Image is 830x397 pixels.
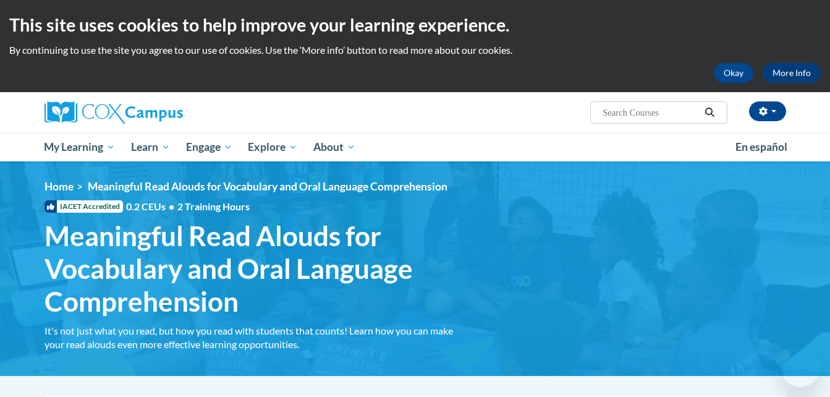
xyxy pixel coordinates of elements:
span: My Learning [44,140,115,155]
span: • [169,200,174,212]
iframe: Button to launch messaging window [781,348,820,387]
a: My Learning [36,133,124,161]
h2: This site uses cookies to help improve your learning experience. [9,12,821,37]
a: More Info [763,63,821,83]
p: By continuing to use the site you agree to our use of cookies. Use the ‘More info’ button to read... [9,43,821,57]
div: Main menu [26,133,805,161]
span: 2 Training Hours [177,200,250,212]
a: En español [727,134,795,160]
button: Search [700,105,719,120]
img: Cox Campus [44,101,183,124]
span: IACET Accredited [44,200,123,213]
span: Learn [131,140,170,155]
span: Meaningful Read Alouds for Vocabulary and Oral Language Comprehension [44,220,471,317]
a: Learn [123,133,178,161]
a: Explore [240,133,305,161]
span: Engage [186,140,232,155]
button: Account Settings [749,101,786,121]
a: Home [44,180,74,193]
span: 0.2 CEUs [126,200,250,213]
button: Okay [714,63,753,83]
span: About [313,140,355,155]
input: Search Courses [601,105,700,120]
a: Engage [178,133,240,161]
span: Explore [248,140,297,155]
div: It's not just what you read, but how you read with students that counts! Learn how you can make y... [44,324,471,351]
span: En español [735,140,787,153]
a: Cox Campus [44,101,279,124]
span: Meaningful Read Alouds for Vocabulary and Oral Language Comprehension [88,180,447,193]
a: About [305,133,363,161]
